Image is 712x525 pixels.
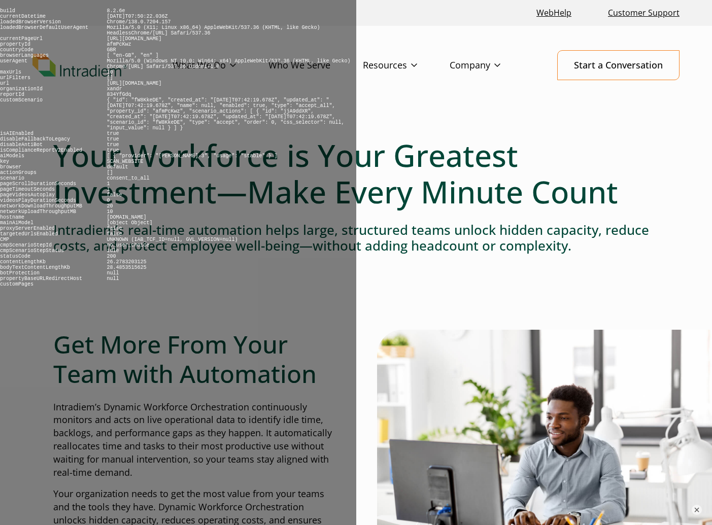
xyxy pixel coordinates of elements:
[107,254,116,259] pre: 200
[532,2,575,24] a: Link opens in a new window
[107,170,113,176] pre: []
[107,8,125,14] pre: 8.2.6e
[107,53,158,58] pre: [ "en-GB", "en" ]
[107,231,122,237] pre: false
[107,153,277,159] pre: [ { "provider": "[PERSON_NAME]-3", "usage": "stable" } ]
[107,276,119,282] pre: null
[107,47,116,53] pre: GBR
[107,92,131,97] pre: 834YfGdq
[53,137,659,210] h1: Your Workforce is Your Greatest Investment—Make Every Minute Count
[107,25,320,36] pre: Mozilla/5.0 (X11; Linux x86_64) AppleWebKit/537.36 (KHTML, like Gecko) HeadlessChrome/[URL] Safar...
[107,75,113,81] pre: []
[107,97,344,131] pre: { "id": "fW8KkeDE", "created_at": "[DATE]T07:42:19.678Z", "updated_at": "[DATE]T07:42:19.678Z", "...
[107,131,119,136] pre: true
[107,81,161,86] pre: [URL][DOMAIN_NAME]
[107,181,110,187] pre: 1
[107,176,149,181] pre: consent_to_all
[107,226,122,231] pre: false
[53,222,659,254] h4: Intradiem’s real-time automation helps large, structured teams unlock hidden capacity, reduce cos...
[604,2,684,24] a: Customer Support
[107,192,122,198] pre: false
[107,36,161,42] pre: [URL][DOMAIN_NAME]
[107,86,122,92] pre: xandr
[450,51,533,80] a: Company
[107,58,350,69] pre: Mozilla/5.0 (Windows NT 10.0; Win64; x64) AppleWebKit/537.36 (KHTML, like Gecko) Chrome/[URL] Saf...
[557,50,680,80] a: Start a Conversation
[107,215,146,220] pre: [DOMAIN_NAME]
[107,198,110,203] pre: 0
[107,209,113,215] pre: 10
[107,42,131,47] pre: afmPcKwz
[692,505,702,515] button: ×
[107,69,113,75] pre: 10
[107,270,119,276] pre: null
[107,136,119,142] pre: true
[107,142,119,148] pre: true
[107,164,128,170] pre: default
[363,51,450,80] a: Resources
[107,242,149,248] pre: no_user_choice
[107,19,171,25] pre: Chrome/138.0.7204.157
[107,148,119,153] pre: true
[107,237,238,242] pre: UNKNOWN (IAB_TCF_ID=null, GVL_VERSION=null)
[107,159,143,164] pre: SCAN_WEBSITE
[107,248,119,254] pre: idle
[107,265,146,270] pre: 28.4853515625
[107,14,167,19] pre: [DATE]T07:50:22.036Z
[107,187,110,192] pre: 1
[107,259,146,265] pre: 26.2783203125
[107,203,113,209] pre: 20
[107,220,152,226] pre: [object Object]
